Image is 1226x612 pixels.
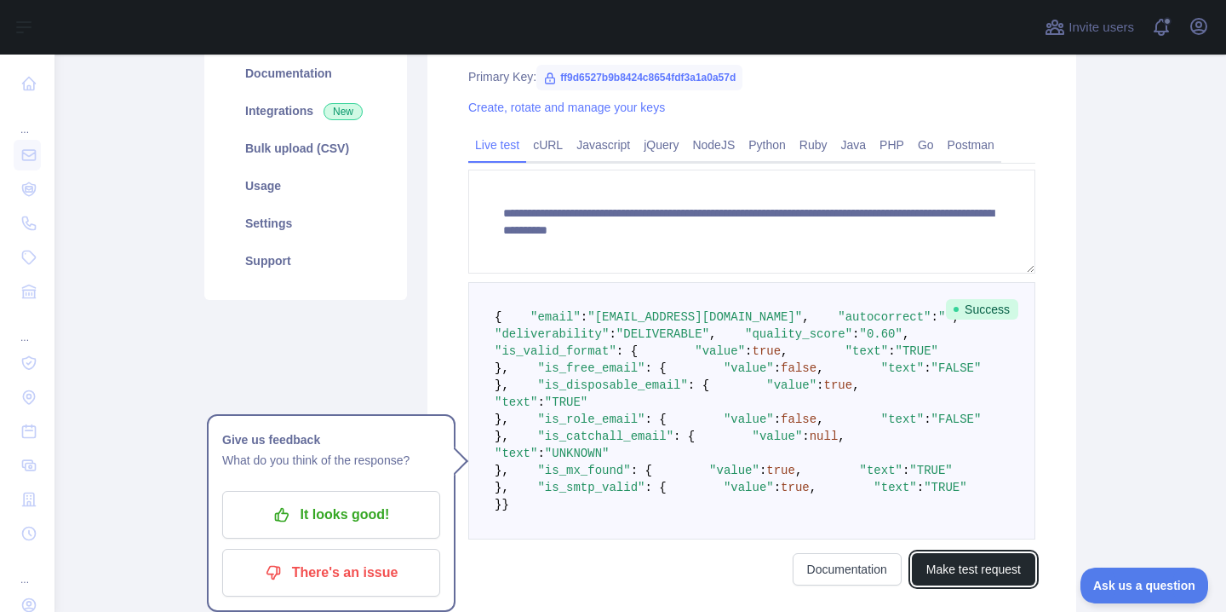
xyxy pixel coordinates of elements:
a: Documentation [225,55,387,92]
a: Java [834,131,874,159]
span: "0.60" [860,327,902,341]
span: : [581,310,587,324]
span: Invite users [1068,18,1134,38]
span: : { [616,344,638,358]
span: "is_catchall_email" [537,430,673,443]
span: : { [645,413,666,426]
span: true [781,481,810,494]
span: }, [495,430,509,443]
span: : [931,310,938,324]
span: : { [645,481,666,494]
span: "TRUE" [896,344,938,358]
span: "value" [724,413,774,426]
span: "email" [530,310,581,324]
div: ... [14,102,41,136]
span: "text" [845,344,888,358]
span: : [852,327,859,341]
a: cURL [526,131,570,159]
span: : { [688,378,709,392]
span: , [816,413,823,426]
span: "is_disposable_email" [537,378,687,392]
span: : [759,464,766,477]
a: Postman [941,131,1001,159]
span: "value" [766,378,816,392]
span: : [888,344,895,358]
span: "value" [724,361,774,375]
span: { [495,310,501,324]
span: "text" [881,413,924,426]
span: : [902,464,909,477]
span: , [795,464,802,477]
span: "value" [695,344,745,358]
a: Settings [225,205,387,242]
span: : [924,361,931,375]
span: "text" [881,361,924,375]
span: : [802,430,809,443]
span: : { [673,430,695,443]
a: Go [911,131,941,159]
h1: Give us feedback [222,430,440,450]
span: "FALSE" [931,413,982,426]
a: Javascript [570,131,637,159]
div: ... [14,552,41,586]
span: : [774,413,781,426]
span: : [816,378,823,392]
a: Documentation [793,553,902,586]
div: Primary Key: [468,68,1035,85]
a: Python [742,131,793,159]
p: What do you think of the response? [222,450,440,471]
span: "autocorrect" [838,310,931,324]
span: "text" [860,464,902,477]
span: , [709,327,716,341]
span: null [810,430,839,443]
span: "deliverability" [495,327,609,341]
span: "value" [724,481,774,494]
span: "text" [495,447,537,460]
span: , [810,481,816,494]
span: "text" [874,481,916,494]
a: NodeJS [685,131,742,159]
span: false [781,361,816,375]
span: , [802,310,809,324]
a: Integrations New [225,92,387,130]
span: }, [495,361,509,375]
a: Ruby [793,131,834,159]
iframe: Toggle Customer Support [1080,568,1209,603]
span: "is_smtp_valid" [537,481,645,494]
span: }, [495,413,509,426]
span: "FALSE" [931,361,982,375]
span: "UNKNOWN" [545,447,610,460]
span: : [917,481,924,494]
span: true [752,344,781,358]
span: : [537,395,544,409]
span: : { [645,361,666,375]
span: : [609,327,616,341]
span: "value" [709,464,759,477]
span: , [816,361,823,375]
span: } [495,498,501,511]
span: "is_valid_format" [495,344,616,358]
span: "is_role_email" [537,413,645,426]
span: : [774,481,781,494]
span: "TRUE" [909,464,952,477]
span: , [852,378,859,392]
span: "TRUE" [545,395,587,409]
span: } [501,498,508,511]
span: , [838,430,845,443]
span: New [324,103,363,120]
span: "value" [753,430,803,443]
span: false [781,413,816,426]
a: Live test [468,131,526,159]
span: : [774,361,781,375]
a: Create, rotate and manage your keys [468,101,665,114]
div: ... [14,310,41,344]
button: Make test request [912,553,1035,586]
button: Invite users [1041,14,1137,41]
span: "quality_score" [745,327,852,341]
span: true [824,378,853,392]
a: Bulk upload (CSV) [225,130,387,167]
span: true [766,464,795,477]
span: }, [495,378,509,392]
span: ff9d6527b9b8424c8654fdf3a1a0a57d [536,65,742,90]
span: : [745,344,752,358]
